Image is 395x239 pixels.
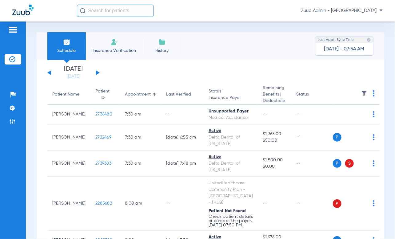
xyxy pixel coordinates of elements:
img: Schedule [63,38,70,46]
th: Status | [204,85,258,105]
img: group-dot-blue.svg [373,200,375,206]
td: -- [291,177,333,231]
li: [DATE] [55,66,92,80]
div: Patient Name [52,91,79,98]
div: Patient ID [95,88,115,101]
div: Appointment [125,91,151,98]
img: History [158,38,166,46]
img: Manual Insurance Verification [111,38,118,46]
span: Patient Not Found [209,209,246,213]
img: last sync help info [367,38,371,42]
td: [PERSON_NAME] [47,151,90,177]
img: filter.svg [361,90,367,96]
td: -- [161,105,204,124]
span: 2739383 [95,161,111,166]
td: -- [161,177,204,231]
span: 2736480 [95,112,112,116]
div: Delta Dental of [US_STATE] [209,160,253,173]
td: 8:00 AM [120,177,161,231]
span: $1,363.00 [263,131,286,137]
div: Active [209,128,253,134]
span: History [147,48,177,54]
span: [DATE] - 07:54 AM [324,46,365,52]
span: -- [263,201,267,206]
span: P [333,159,341,168]
img: Zuub Logo [12,5,34,15]
div: Patient Name [52,91,86,98]
div: Appointment [125,91,156,98]
input: Search for patients [77,5,154,17]
span: 2285682 [95,201,112,206]
span: $0.00 [263,163,286,170]
span: Last Appt. Sync Time: [317,37,354,43]
img: hamburger-icon [8,26,18,33]
td: [PERSON_NAME] [47,124,90,151]
div: Unsupported Payer [209,108,253,115]
div: Last Verified [166,91,191,98]
img: group-dot-blue.svg [373,160,375,167]
img: group-dot-blue.svg [373,90,375,96]
td: 7:30 AM [120,151,161,177]
img: Search Icon [80,8,86,14]
th: Remaining Benefits | [258,85,291,105]
p: Check patient details or contact the payer. [DATE] 07:50 PM. [209,214,253,227]
img: group-dot-blue.svg [373,111,375,117]
div: Patient ID [95,88,110,101]
td: [PERSON_NAME] [47,105,90,124]
div: Last Verified [166,91,199,98]
td: 7:30 AM [120,124,161,151]
div: Medical Assistance [209,115,253,121]
span: $50.00 [263,137,286,144]
td: -- [291,151,333,177]
span: P [333,133,341,142]
span: Zuub Admin - [GEOGRAPHIC_DATA] [301,8,383,14]
span: Deductible [263,98,286,104]
td: [DATE] 7:48 PM [161,151,204,177]
iframe: Chat Widget [364,210,395,239]
td: -- [291,105,333,124]
td: [DATE] 6:55 AM [161,124,204,151]
span: Insurance Verification [90,48,138,54]
a: [DATE] [55,73,92,80]
td: 7:30 AM [120,105,161,124]
th: Status [291,85,333,105]
div: Delta Dental of [US_STATE] [209,134,253,147]
div: Active [209,154,253,160]
span: $1,500.00 [263,157,286,163]
td: -- [291,124,333,151]
span: Insurance Payer [209,95,253,101]
span: -- [263,112,267,116]
span: S [345,159,354,168]
span: P [333,199,341,208]
td: [PERSON_NAME] [47,177,90,231]
img: group-dot-blue.svg [373,134,375,140]
div: UnitedHealthcare Community Plan - [GEOGRAPHIC_DATA] - (HUB) [209,180,253,206]
span: Schedule [52,48,81,54]
span: 2722469 [95,135,111,139]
